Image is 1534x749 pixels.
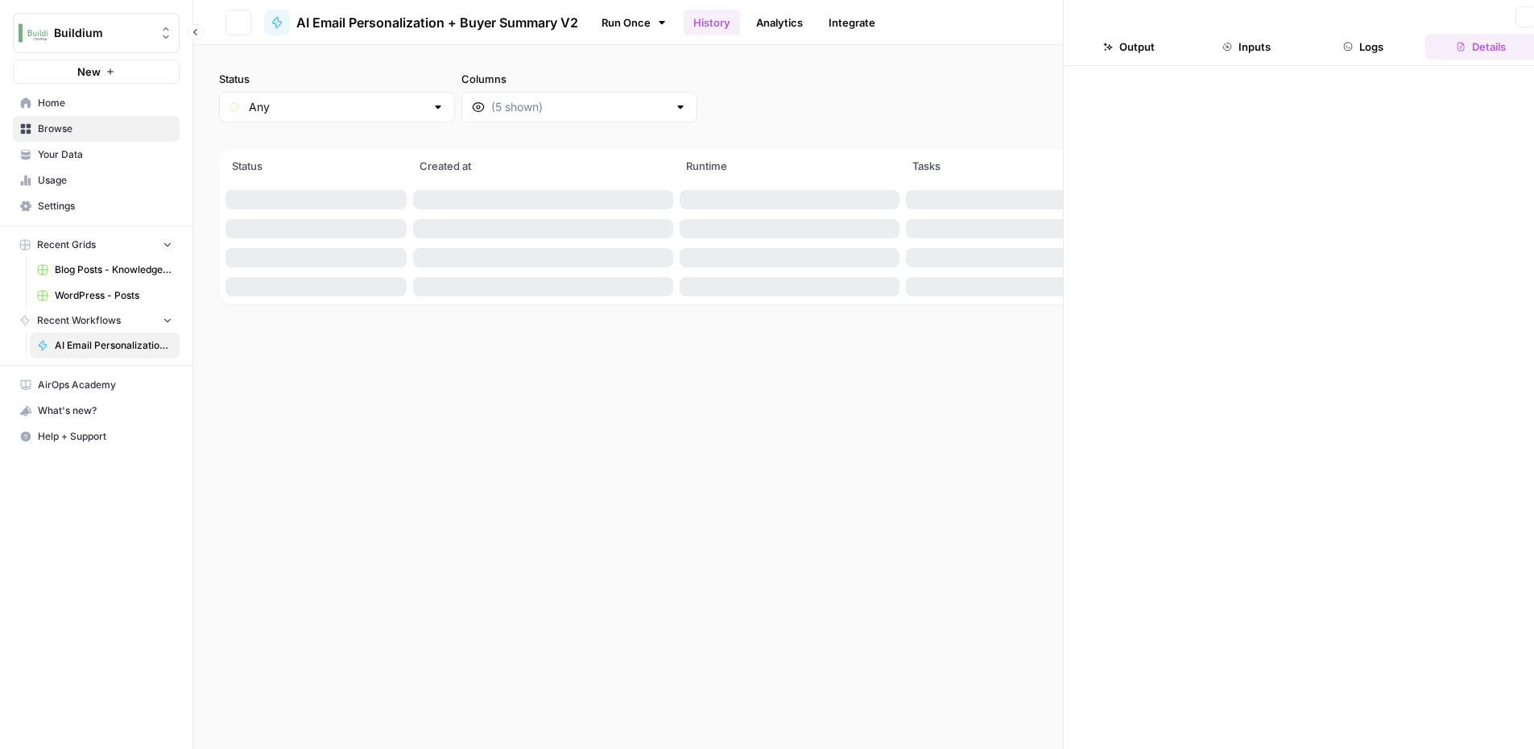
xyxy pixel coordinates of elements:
input: (5 shown) [491,99,668,115]
label: Columns [461,71,697,87]
span: Usage [38,173,172,188]
div: What's new? [14,399,179,423]
a: Integrate [819,10,885,35]
span: WordPress - Posts [55,288,172,303]
a: AI Email Personalization + Buyer Summary V2 [30,333,180,358]
input: Any [249,99,425,115]
button: What's new? [13,398,180,424]
th: Created at [410,150,676,185]
a: Your Data [13,142,180,168]
span: AI Email Personalization + Buyer Summary V2 [296,13,578,32]
span: New [77,64,101,80]
a: WordPress - Posts [30,283,180,308]
a: AI Email Personalization + Buyer Summary V2 [264,10,578,35]
th: Tasks [903,150,1081,185]
button: Recent Grids [13,233,180,257]
a: AirOps Academy [13,372,180,398]
a: Blog Posts - Knowledge Base.csv [30,257,180,283]
a: Home [13,90,180,116]
span: Recent Grids [37,238,96,252]
img: Buildium Logo [19,19,48,48]
a: Browse [13,116,180,142]
button: Help + Support [13,424,180,449]
span: AirOps Academy [38,378,172,392]
span: AI Email Personalization + Buyer Summary V2 [55,338,172,353]
button: Output [1073,34,1185,60]
th: Status [222,150,410,185]
a: History [684,10,740,35]
button: New [13,60,180,84]
button: Inputs [1191,34,1302,60]
a: Analytics [746,10,812,35]
span: Settings [38,199,172,213]
label: Status [219,71,455,87]
a: Settings [13,193,180,219]
span: Browse [38,122,172,136]
span: Home [38,96,172,110]
span: Blog Posts - Knowledge Base.csv [55,263,172,277]
button: Workspace: Buildium [13,13,180,53]
th: Runtime [676,150,903,185]
a: Run Once [591,9,677,36]
span: Your Data [38,147,172,162]
button: Recent Workflows [13,308,180,333]
button: Logs [1309,34,1420,60]
span: Recent Workflows [37,313,121,328]
a: Usage [13,168,180,193]
span: Buildium [54,25,151,41]
span: Help + Support [38,429,172,444]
